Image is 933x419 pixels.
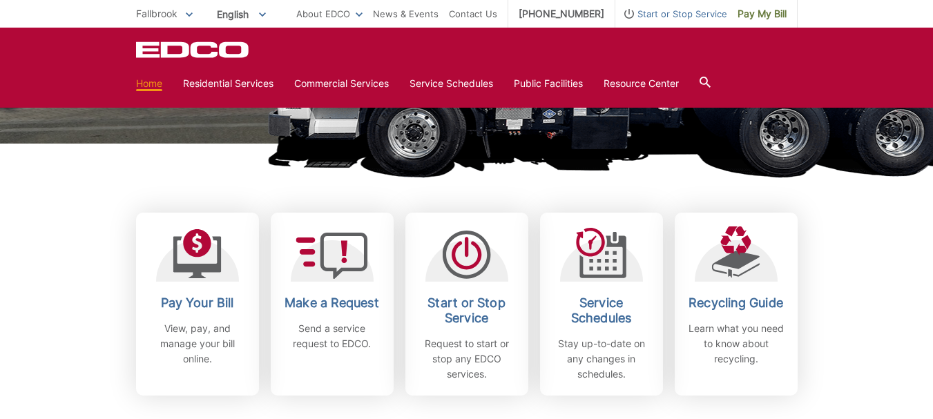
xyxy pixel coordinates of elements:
[206,3,276,26] span: English
[514,76,583,91] a: Public Facilities
[136,41,251,58] a: EDCD logo. Return to the homepage.
[410,76,493,91] a: Service Schedules
[550,336,653,382] p: Stay up-to-date on any changes in schedules.
[373,6,439,21] a: News & Events
[294,76,389,91] a: Commercial Services
[416,336,518,382] p: Request to start or stop any EDCO services.
[675,213,798,396] a: Recycling Guide Learn what you need to know about recycling.
[685,321,787,367] p: Learn what you need to know about recycling.
[449,6,497,21] a: Contact Us
[183,76,273,91] a: Residential Services
[540,213,663,396] a: Service Schedules Stay up-to-date on any changes in schedules.
[281,295,383,311] h2: Make a Request
[136,213,259,396] a: Pay Your Bill View, pay, and manage your bill online.
[136,8,177,19] span: Fallbrook
[550,295,653,326] h2: Service Schedules
[146,321,249,367] p: View, pay, and manage your bill online.
[685,295,787,311] h2: Recycling Guide
[296,6,363,21] a: About EDCO
[271,213,394,396] a: Make a Request Send a service request to EDCO.
[146,295,249,311] h2: Pay Your Bill
[604,76,679,91] a: Resource Center
[281,321,383,351] p: Send a service request to EDCO.
[416,295,518,326] h2: Start or Stop Service
[136,76,162,91] a: Home
[738,6,787,21] span: Pay My Bill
